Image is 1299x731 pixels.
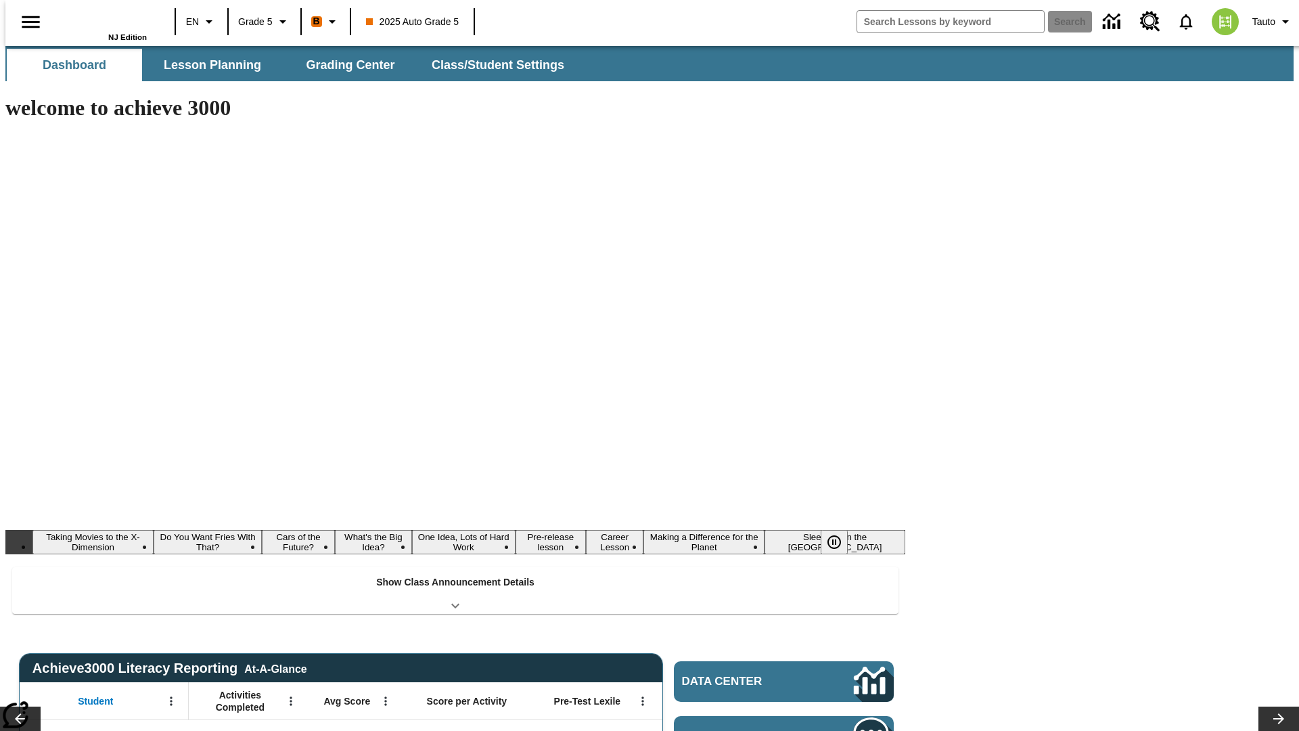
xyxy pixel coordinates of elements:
span: Avg Score [323,695,370,707]
div: Home [59,5,147,41]
span: Pre-Test Lexile [554,695,621,707]
span: Dashboard [43,58,106,73]
button: Open Menu [633,691,653,711]
a: Notifications [1168,4,1204,39]
span: Grade 5 [238,15,273,29]
a: Data Center [674,661,894,702]
button: Grading Center [283,49,418,81]
a: Resource Center, Will open in new tab [1132,3,1168,40]
span: Achieve3000 Literacy Reporting [32,661,307,676]
button: Class/Student Settings [421,49,575,81]
span: B [313,13,320,30]
button: Language: EN, Select a language [180,9,223,34]
div: SubNavbar [5,46,1294,81]
button: Slide 1 Taking Movies to the X-Dimension [32,530,154,554]
button: Dashboard [7,49,142,81]
span: Score per Activity [427,695,507,707]
span: Lesson Planning [164,58,261,73]
button: Slide 5 One Idea, Lots of Hard Work [412,530,516,554]
button: Select a new avatar [1204,4,1247,39]
button: Lesson carousel, Next [1258,707,1299,731]
button: Slide 2 Do You Want Fries With That? [154,530,262,554]
span: NJ Edition [108,33,147,41]
button: Slide 4 What's the Big Idea? [335,530,412,554]
button: Pause [821,530,848,554]
input: search field [857,11,1044,32]
h1: welcome to achieve 3000 [5,95,905,120]
button: Open Menu [281,691,301,711]
button: Open Menu [161,691,181,711]
div: At-A-Glance [244,661,306,675]
span: Data Center [682,675,808,688]
button: Grade: Grade 5, Select a grade [233,9,296,34]
button: Open Menu [375,691,396,711]
button: Slide 8 Making a Difference for the Planet [643,530,765,554]
span: 2025 Auto Grade 5 [366,15,459,29]
div: SubNavbar [5,49,576,81]
button: Lesson Planning [145,49,280,81]
a: Data Center [1095,3,1132,41]
span: Student [78,695,113,707]
a: Home [59,6,147,33]
span: Class/Student Settings [432,58,564,73]
button: Open side menu [11,2,51,42]
span: EN [186,15,199,29]
div: Show Class Announcement Details [12,567,898,614]
div: Pause [821,530,861,554]
span: Activities Completed [196,689,285,713]
button: Boost Class color is orange. Change class color [306,9,346,34]
button: Slide 6 Pre-release lesson [516,530,587,554]
span: Tauto [1252,15,1275,29]
img: avatar image [1212,8,1239,35]
button: Profile/Settings [1247,9,1299,34]
span: Grading Center [306,58,394,73]
button: Slide 3 Cars of the Future? [262,530,335,554]
p: Show Class Announcement Details [376,575,534,590]
button: Slide 7 Career Lesson [586,530,643,554]
button: Slide 9 Sleepless in the Animal Kingdom [765,530,905,554]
